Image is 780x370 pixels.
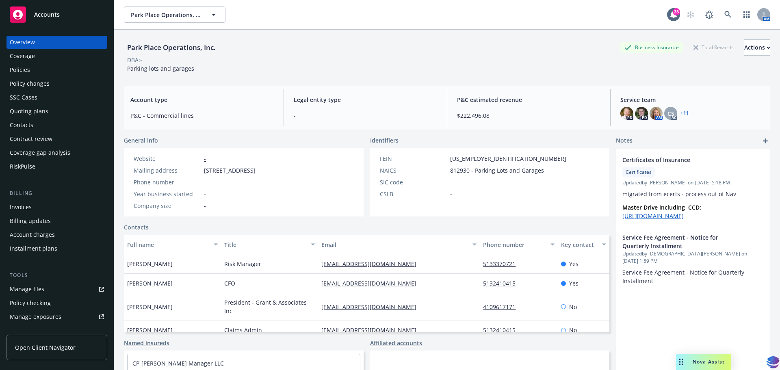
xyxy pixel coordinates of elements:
[622,212,684,220] a: [URL][DOMAIN_NAME]
[744,40,770,55] div: Actions
[6,146,107,159] a: Coverage gap analysis
[6,3,107,26] a: Accounts
[6,324,107,337] a: Manage certificates
[616,227,770,292] div: Service Fee Agreement - Notice for Quarterly InstallmentUpdatedby [DEMOGRAPHIC_DATA][PERSON_NAME]...
[10,228,55,241] div: Account charges
[569,260,578,268] span: Yes
[650,107,663,120] img: photo
[124,6,225,23] button: Park Place Operations, Inc.
[131,11,201,19] span: Park Place Operations, Inc.
[127,240,209,249] div: Full name
[6,132,107,145] a: Contract review
[616,136,633,146] span: Notes
[616,149,770,227] div: Certificates of InsuranceCertificatesUpdatedby [PERSON_NAME] on [DATE] 5:18 PMmigrated from ecert...
[6,201,107,214] a: Invoices
[204,201,206,210] span: -
[457,95,600,104] span: P&C estimated revenue
[10,214,51,227] div: Billing updates
[622,203,701,211] strong: Master Drive including CCD:
[10,283,44,296] div: Manage files
[6,271,107,279] div: Tools
[10,160,35,173] div: RiskPulse
[561,240,597,249] div: Key contact
[622,250,764,265] span: Updated by [DEMOGRAPHIC_DATA][PERSON_NAME] on [DATE] 1:59 PM
[321,326,423,334] a: [EMAIL_ADDRESS][DOMAIN_NAME]
[457,111,600,120] span: $222,496.08
[10,119,33,132] div: Contacts
[34,11,60,18] span: Accounts
[620,95,764,104] span: Service team
[760,136,770,146] a: add
[10,324,63,337] div: Manage certificates
[204,190,206,198] span: -
[6,50,107,63] a: Coverage
[321,240,468,249] div: Email
[127,279,173,288] span: [PERSON_NAME]
[6,36,107,49] a: Overview
[127,326,173,334] span: [PERSON_NAME]
[224,279,235,288] span: CFO
[10,91,37,104] div: SSC Cases
[318,235,480,254] button: Email
[127,260,173,268] span: [PERSON_NAME]
[130,111,274,120] span: P&C - Commercial lines
[673,8,680,15] div: 33
[10,242,57,255] div: Installment plans
[224,326,262,334] span: Claims Admin
[622,156,743,164] span: Certificates of Insurance
[10,310,61,323] div: Manage exposures
[134,166,201,175] div: Mailing address
[380,154,447,163] div: FEIN
[10,36,35,49] div: Overview
[380,190,447,198] div: CSLB
[6,77,107,90] a: Policy changes
[10,296,51,309] div: Policy checking
[622,190,764,198] p: migrated from ecerts - process out of Nav
[132,359,224,367] a: CP-[PERSON_NAME] Manager LLC
[10,201,32,214] div: Invoices
[483,303,522,311] a: 4109617171
[224,298,315,315] span: President - Grant & Associates Inc
[450,190,452,198] span: -
[124,339,169,347] a: Named insureds
[620,107,633,120] img: photo
[6,160,107,173] a: RiskPulse
[6,296,107,309] a: Policy checking
[127,56,142,64] div: DBA: -
[450,178,452,186] span: -
[720,6,736,23] a: Search
[739,6,755,23] a: Switch app
[294,111,437,120] span: -
[626,169,652,176] span: Certificates
[569,279,578,288] span: Yes
[224,260,261,268] span: Risk Manager
[620,42,683,52] div: Business Insurance
[676,354,731,370] button: Nova Assist
[321,260,423,268] a: [EMAIL_ADDRESS][DOMAIN_NAME]
[10,77,50,90] div: Policy changes
[124,42,219,53] div: Park Place Operations, Inc.
[6,228,107,241] a: Account charges
[667,109,674,118] span: CS
[558,235,609,254] button: Key contact
[569,303,577,311] span: No
[370,339,422,347] a: Affiliated accounts
[134,178,201,186] div: Phone number
[483,279,522,287] a: 5132410415
[693,358,725,365] span: Nova Assist
[321,279,423,287] a: [EMAIL_ADDRESS][DOMAIN_NAME]
[124,223,149,232] a: Contacts
[10,105,48,118] div: Quoting plans
[370,136,399,145] span: Identifiers
[622,233,743,250] span: Service Fee Agreement - Notice for Quarterly Installment
[6,119,107,132] a: Contacts
[682,6,699,23] a: Start snowing
[6,214,107,227] a: Billing updates
[127,65,194,72] span: Parking lots and garages
[10,132,52,145] div: Contract review
[6,105,107,118] a: Quoting plans
[635,107,648,120] img: photo
[569,326,577,334] span: No
[204,166,256,175] span: [STREET_ADDRESS]
[450,166,544,175] span: 812930 - Parking Lots and Garages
